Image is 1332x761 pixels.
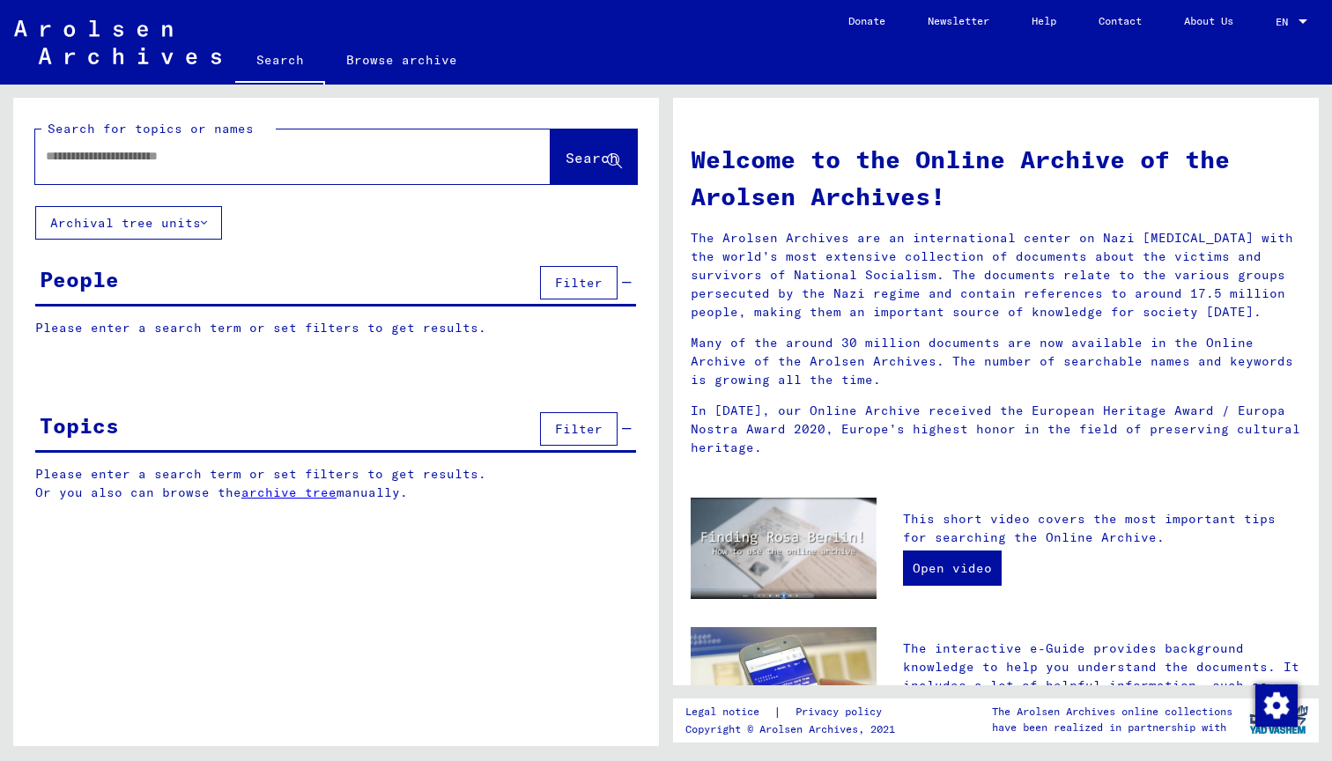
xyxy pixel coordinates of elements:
button: Search [551,129,637,184]
p: In [DATE], our Online Archive received the European Heritage Award / Europa Nostra Award 2020, Eu... [691,402,1301,457]
button: Archival tree units [35,206,222,240]
p: The Arolsen Archives are an international center on Nazi [MEDICAL_DATA] with the world’s most ext... [691,229,1301,321]
img: Change consent [1255,684,1298,727]
span: Filter [555,421,603,437]
span: Filter [555,275,603,291]
p: Many of the around 30 million documents are now available in the Online Archive of the Arolsen Ar... [691,334,1301,389]
button: Filter [540,266,618,299]
span: Search [566,149,618,166]
a: Open video [903,550,1002,586]
p: Please enter a search term or set filters to get results. Or you also can browse the manually. [35,465,637,502]
a: Privacy policy [781,703,903,721]
h1: Welcome to the Online Archive of the Arolsen Archives! [691,141,1301,215]
img: eguide.jpg [691,627,877,751]
p: The Arolsen Archives online collections [992,704,1232,720]
a: archive tree [241,484,337,500]
p: The interactive e-Guide provides background knowledge to help you understand the documents. It in... [903,639,1301,732]
img: yv_logo.png [1246,698,1312,742]
a: Legal notice [685,703,773,721]
p: have been realized in partnership with [992,720,1232,735]
div: People [40,263,119,295]
a: Browse archive [325,39,478,81]
p: Please enter a search term or set filters to get results. [35,319,636,337]
button: Filter [540,412,618,446]
mat-label: Search for topics or names [48,121,254,137]
div: Topics [40,410,119,441]
div: | [685,703,903,721]
p: This short video covers the most important tips for searching the Online Archive. [903,510,1301,547]
span: EN [1276,16,1295,28]
p: Copyright © Arolsen Archives, 2021 [685,721,903,737]
div: Change consent [1254,683,1297,726]
a: Search [235,39,325,85]
img: video.jpg [691,498,877,599]
img: Arolsen_neg.svg [14,20,221,64]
